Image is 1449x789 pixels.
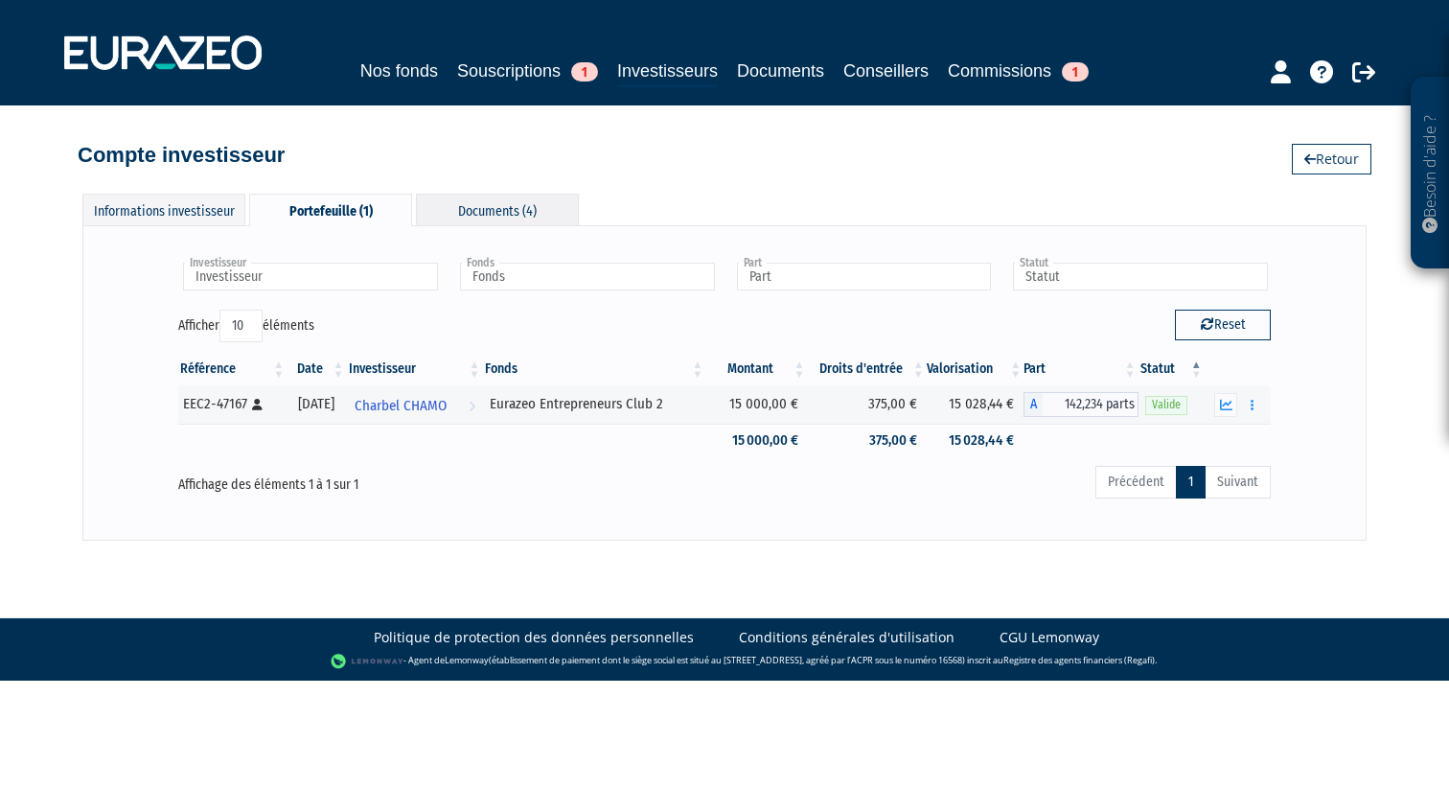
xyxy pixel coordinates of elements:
a: Souscriptions1 [457,58,598,84]
a: Conseillers [843,58,929,84]
th: Date: activer pour trier la colonne par ordre croissant [287,353,346,385]
i: [Français] Personne physique [252,399,263,410]
div: - Agent de (établissement de paiement dont le siège social est situé au [STREET_ADDRESS], agréé p... [19,652,1430,671]
div: Portefeuille (1) [249,194,412,226]
button: Reset [1175,310,1271,340]
td: 15 028,44 € [927,385,1023,424]
a: Conditions générales d'utilisation [739,628,954,647]
a: Investisseurs [617,58,718,87]
div: [DATE] [293,394,339,414]
div: Eurazeo Entrepreneurs Club 2 [490,394,700,414]
img: logo-lemonway.png [331,652,404,671]
a: Registre des agents financiers (Regafi) [1003,654,1155,666]
a: Commissions1 [948,58,1089,84]
div: Affichage des éléments 1 à 1 sur 1 [178,464,617,495]
th: Montant: activer pour trier la colonne par ordre croissant [705,353,807,385]
th: Valorisation: activer pour trier la colonne par ordre croissant [927,353,1023,385]
p: Besoin d'aide ? [1419,87,1441,260]
span: 1 [1062,62,1089,81]
td: 375,00 € [808,424,927,457]
label: Afficher éléments [178,310,314,342]
span: A [1023,392,1043,417]
td: 375,00 € [808,385,927,424]
img: 1732889491-logotype_eurazeo_blanc_rvb.png [64,35,262,70]
th: Droits d'entrée: activer pour trier la colonne par ordre croissant [808,353,927,385]
th: Investisseur: activer pour trier la colonne par ordre croissant [347,353,483,385]
div: A - Eurazeo Entrepreneurs Club 2 [1023,392,1138,417]
th: Référence : activer pour trier la colonne par ordre croissant [178,353,287,385]
th: Statut : activer pour trier la colonne par ordre d&eacute;croissant [1138,353,1205,385]
th: Part: activer pour trier la colonne par ordre croissant [1023,353,1138,385]
a: Documents [737,58,824,84]
a: Nos fonds [360,58,438,84]
a: 1 [1176,466,1206,499]
div: Documents (4) [416,194,579,225]
i: Voir l'investisseur [469,388,475,424]
div: Informations investisseur [82,194,245,225]
a: Politique de protection des données personnelles [374,628,694,647]
a: CGU Lemonway [1000,628,1099,647]
a: Lemonway [445,654,489,666]
select: Afficheréléments [219,310,263,342]
span: 1 [571,62,598,81]
td: 15 028,44 € [927,424,1023,457]
div: EEC2-47167 [183,394,280,414]
span: 142,234 parts [1043,392,1138,417]
span: Valide [1145,396,1187,414]
span: Charbel CHAMO [355,388,447,424]
td: 15 000,00 € [705,424,807,457]
th: Fonds: activer pour trier la colonne par ordre croissant [483,353,706,385]
h4: Compte investisseur [78,144,285,167]
a: Charbel CHAMO [347,385,483,424]
td: 15 000,00 € [705,385,807,424]
a: Retour [1292,144,1371,174]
